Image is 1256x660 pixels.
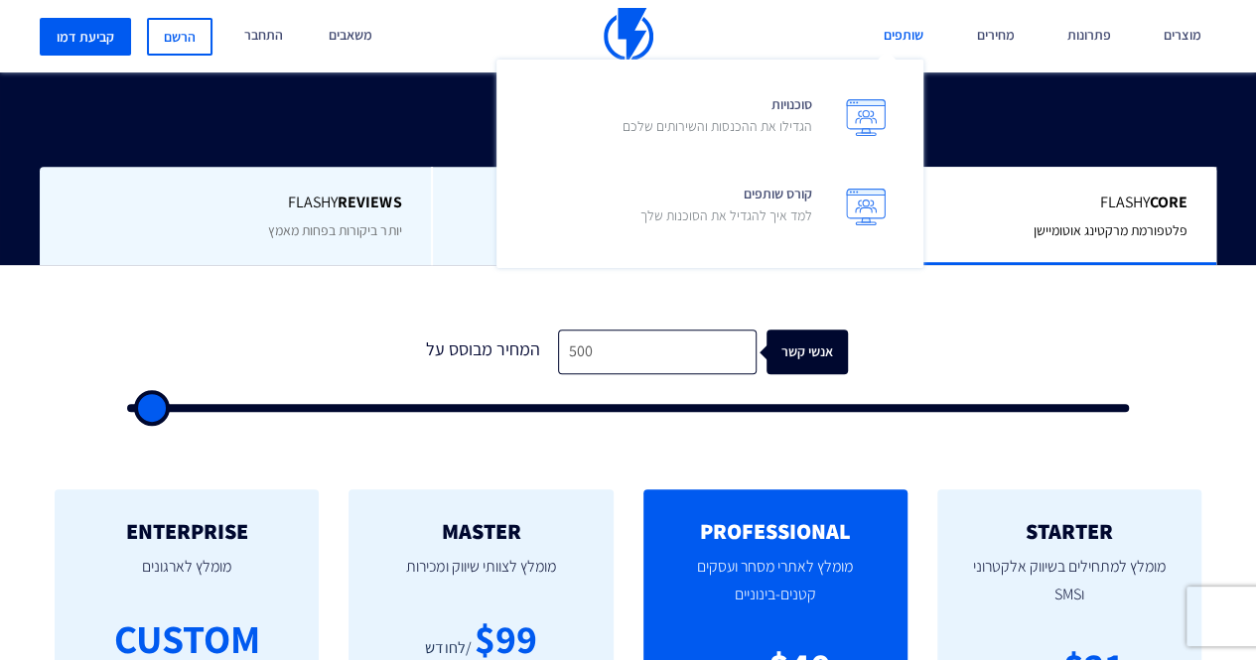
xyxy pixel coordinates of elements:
[70,192,402,214] span: Flashy
[147,18,212,56] a: הרשם
[673,519,878,543] h2: PROFESSIONAL
[1149,192,1186,212] b: Core
[84,519,289,543] h2: ENTERPRISE
[463,192,793,214] span: Flashy
[338,192,401,212] b: REVIEWS
[856,192,1186,214] span: Flashy
[40,18,131,56] a: קביעת דמו
[623,116,812,136] p: הגדילו את ההכנסות והשירותים שלכם
[623,89,812,146] span: סוכנויות
[409,330,558,374] div: המחיר מבוסס על
[640,205,812,225] p: למד איך להגדיל את הסוכנות שלך
[511,74,908,164] a: סוכנויותהגדילו את ההכנסות והשירותים שלכם
[776,330,858,374] div: אנשי קשר
[378,519,583,543] h2: MASTER
[967,519,1172,543] h2: STARTER
[673,543,878,638] p: מומלץ לאתרי מסחר ועסקים קטנים-בינוניים
[511,164,908,253] a: קורס שותפיםלמד איך להגדיל את הסוכנות שלך
[1033,221,1186,239] span: פלטפורמת מרקטינג אוטומיישן
[967,543,1172,638] p: מומלץ למתחילים בשיווק אלקטרוני וSMS
[84,543,289,610] p: מומלץ לארגונים
[640,179,812,235] span: קורס שותפים
[425,637,471,660] div: /לחודש
[268,221,401,239] span: יותר ביקורות בפחות מאמץ
[378,543,583,610] p: מומלץ לצוותי שיווק ומכירות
